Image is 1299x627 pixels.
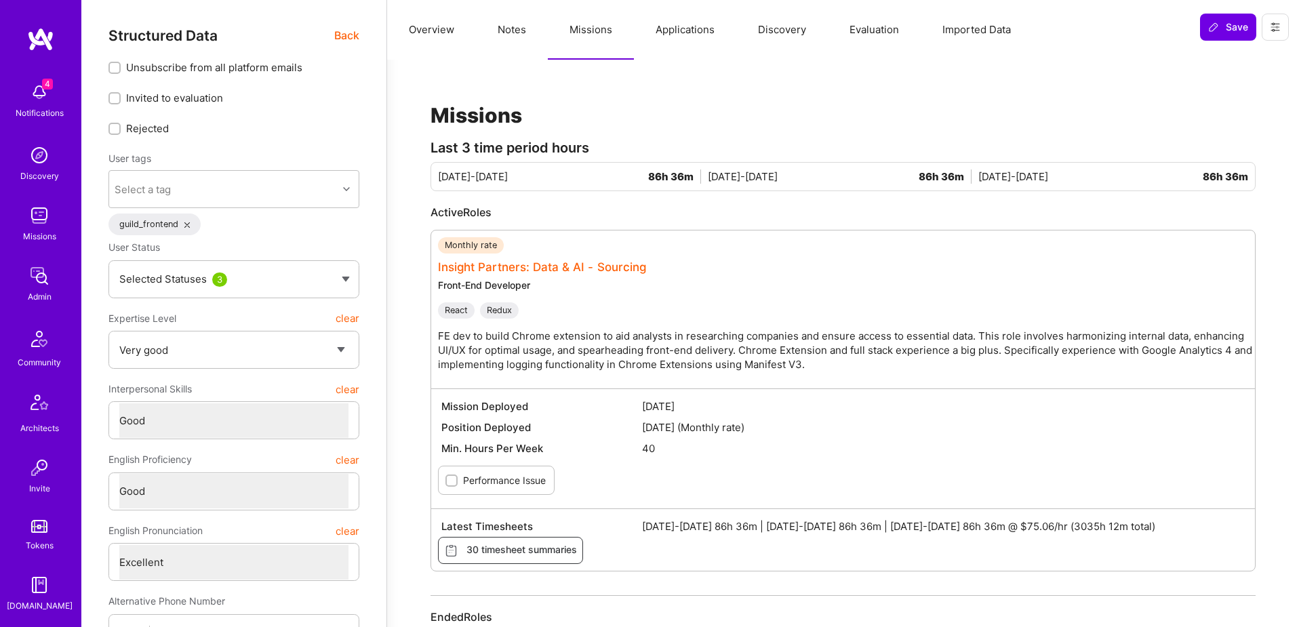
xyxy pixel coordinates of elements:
div: [DATE]-[DATE] [978,169,1248,184]
div: Last 3 time period hours [431,141,1256,155]
img: discovery [26,142,53,169]
div: Select a tag [115,182,171,197]
span: Structured Data [108,27,218,44]
span: 4 [42,79,53,89]
span: Selected Statuses [119,272,207,285]
span: 40 [642,441,1245,456]
span: Mission Deployed [441,399,642,413]
span: Unsubscribe from all platform emails [126,60,302,75]
button: clear [336,377,359,401]
span: Interpersonal Skills [108,377,192,401]
span: [DATE] [642,399,1245,413]
div: Missions [23,229,56,243]
img: bell [26,79,53,106]
div: Monthly rate [438,237,504,254]
div: Notifications [16,106,64,120]
span: English Proficiency [108,447,192,472]
p: FE dev to build Chrome extension to aid analysts in researching companies and ensure access to es... [438,329,1262,371]
span: Save [1208,20,1248,34]
span: 86h 36m [919,169,972,184]
div: Active Roles [431,205,1256,220]
span: Alternative Phone Number [108,595,225,607]
button: 30 timesheet summaries [438,537,583,564]
button: clear [336,447,359,472]
div: Community [18,355,61,369]
div: Discovery [20,169,59,183]
i: icon Close [184,222,190,228]
span: Invited to evaluation [126,91,223,105]
span: User Status [108,241,160,253]
label: User tags [108,152,151,165]
div: [DATE]-[DATE] [438,169,708,184]
i: icon Timesheets [444,544,458,558]
div: Admin [28,289,52,304]
i: icon Chevron [343,186,350,193]
img: teamwork [26,202,53,229]
img: logo [27,27,54,52]
label: Performance Issue [463,473,546,487]
span: Position Deployed [441,420,642,434]
div: Ended Roles [431,609,1256,624]
div: [DOMAIN_NAME] [7,599,73,613]
img: caret [342,277,350,282]
span: Latest Timesheets [441,519,642,533]
span: English Pronunciation [108,519,203,543]
img: tokens [31,520,47,533]
a: Insight Partners: Data & AI - Sourcing [438,260,646,274]
img: Community [23,323,56,355]
div: Front-End Developer [438,279,1262,291]
div: React [438,302,475,319]
span: [DATE] (Monthly rate) [642,420,1245,434]
button: Save [1200,14,1256,41]
span: 86h 36m [1203,169,1248,184]
img: Invite [26,454,53,481]
div: 3 [212,272,227,287]
div: Tokens [26,538,54,552]
span: Min. Hours Per Week [441,441,642,456]
img: Architects [23,388,56,421]
span: 30 timesheet summaries [444,543,577,558]
img: guide book [26,571,53,599]
span: [DATE]-[DATE] 86h 36m | [DATE]-[DATE] 86h 36m | [DATE]-[DATE] 86h 36m @ $75.06/hr (3035h 12m total) [642,519,1245,533]
button: clear [336,306,359,331]
button: clear [336,519,359,543]
h1: Missions [431,103,1256,127]
img: admin teamwork [26,262,53,289]
span: Back [334,27,359,44]
div: [DATE]-[DATE] [708,169,978,184]
div: Redux [480,302,519,319]
div: Architects [20,421,59,435]
span: Rejected [126,121,169,136]
span: Expertise Level [108,306,176,331]
span: 86h 36m [648,169,701,184]
div: guild_frontend [108,214,201,235]
div: Invite [29,481,50,495]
